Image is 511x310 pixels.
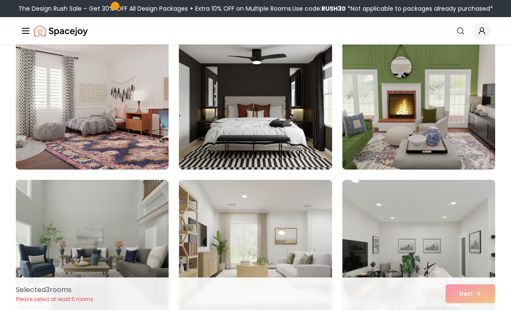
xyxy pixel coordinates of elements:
[292,4,346,13] span: Use code:
[34,22,88,39] img: Spacejoy Logo
[179,33,332,170] img: Room room-59
[34,22,88,39] a: Spacejoy
[16,285,93,295] p: Selected 3 room s
[18,4,493,13] div: The Design Rush Sale – Get 30% OFF All Design Packages + Extra 10% OFF on Multiple Rooms.
[21,17,490,45] nav: Global
[342,33,495,170] img: Room room-60
[16,33,169,170] img: Room room-58
[16,296,93,303] p: Please select at least 5 rooms
[321,4,346,13] b: RUSH30
[346,4,493,13] span: *Not applicable to packages already purchased*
